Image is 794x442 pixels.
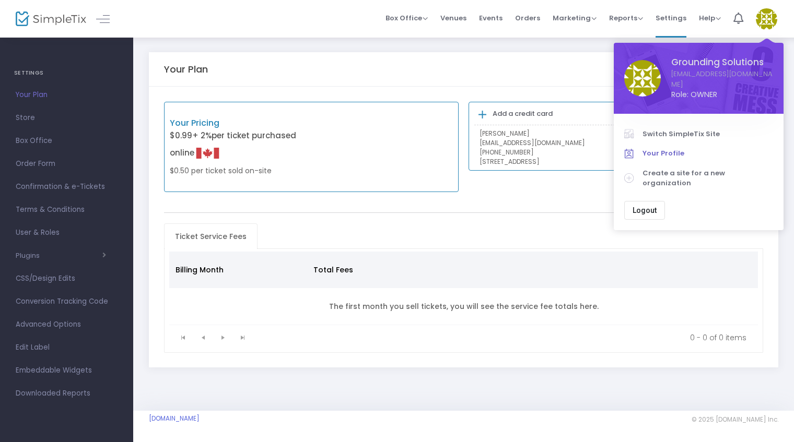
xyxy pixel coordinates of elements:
a: [DOMAIN_NAME] [149,414,200,423]
span: Role: OWNER [671,89,773,100]
a: Your Profile [624,144,773,163]
span: Box Office [16,134,118,148]
span: © 2025 [DOMAIN_NAME] Inc. [692,415,778,424]
a: Create a site for a new organization [624,163,773,193]
span: CSS/Design Edits [16,272,118,285]
span: Confirmation & e-Tickets [16,180,118,194]
button: Logout [624,201,665,220]
th: Billing Month [169,252,307,288]
span: Conversion Tracking Code [16,295,118,308]
span: Events [479,5,503,31]
span: Help [699,13,721,23]
img: Canadian Flag [196,141,219,165]
span: Settings [656,5,686,31]
span: Your Plan [16,88,118,102]
span: Orders [515,5,540,31]
p: [PHONE_NUMBER] [480,148,702,157]
kendo-pager-info: 0 - 0 of 0 items [260,332,747,343]
span: Embeddable Widgets [16,364,118,377]
button: Plugins [16,252,106,260]
span: Edit Label [16,341,118,354]
p: Your Pricing [170,117,311,129]
span: + 2% [192,130,212,141]
span: Advanced Options [16,318,118,331]
div: Data table [169,252,758,325]
span: Downloaded Reports [16,387,118,400]
p: [EMAIL_ADDRESS][DOMAIN_NAME] [480,138,702,148]
a: [EMAIL_ADDRESS][DOMAIN_NAME] [671,69,773,89]
span: Grounding Solutions [671,56,773,69]
span: Ticket Service Fees [169,228,253,245]
span: Store [16,111,118,125]
h4: SETTINGS [14,63,119,83]
span: Venues [440,5,466,31]
span: Order Form [16,157,118,171]
span: Switch SimpleTix Site [643,129,773,139]
th: Total Fees [307,252,433,288]
h5: Your Plan [164,64,208,75]
span: Terms & Conditions [16,203,118,217]
a: Switch SimpleTix Site [624,124,773,144]
span: Box Office [386,13,428,23]
p: [PERSON_NAME] [480,129,702,138]
span: Reports [609,13,643,23]
td: The first month you sell tickets, you will see the service fee totals here. [169,288,758,325]
span: User & Roles [16,226,118,240]
span: Create a site for a new organization [643,168,773,188]
b: Add a credit card [493,109,553,118]
p: $0.50 per ticket sold on-site [170,165,311,176]
span: Marketing [553,13,597,23]
span: Logout [633,206,657,214]
p: [STREET_ADDRESS] [480,157,702,166]
span: Your Profile [643,148,773,159]
p: $0.99 per ticket purchased online [170,130,311,165]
